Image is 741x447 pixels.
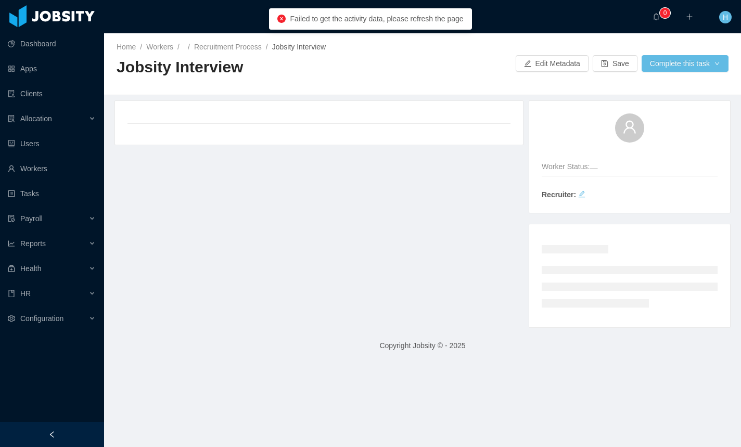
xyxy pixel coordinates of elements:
i: icon: user [622,120,637,134]
i: icon: edit [578,190,585,198]
button: Complete this taskicon: down [642,55,729,72]
i: icon: book [8,290,15,297]
a: icon: appstoreApps [8,58,96,79]
span: Failed to get the activity data, please refresh the page [290,15,463,23]
i: icon: file-protect [8,215,15,222]
a: icon: profileTasks [8,183,96,204]
a: icon: auditClients [8,83,96,104]
a: Workers [146,43,173,51]
span: / [140,43,142,51]
footer: Copyright Jobsity © - 2025 [104,328,741,364]
i: icon: plus [686,13,693,20]
i: icon: solution [8,115,15,122]
span: / [177,43,180,51]
span: Payroll [20,214,43,223]
span: Worker Status: [542,162,590,171]
span: Configuration [20,314,63,323]
a: Home [117,43,136,51]
a: icon: pie-chartDashboard [8,33,96,54]
button: icon: saveSave [593,55,637,72]
span: Jobsity Interview [272,43,326,51]
i: icon: close-circle [277,15,286,23]
i: icon: medicine-box [8,265,15,272]
a: Recruitment Process [194,43,262,51]
span: H [723,11,728,23]
span: Reports [20,239,46,248]
button: icon: editEdit Metadata [516,55,589,72]
strong: Recruiter: [542,190,576,199]
a: icon: userWorkers [8,158,96,179]
span: Allocation [20,114,52,123]
i: icon: bell [653,13,660,20]
a: icon: robotUsers [8,133,96,154]
span: Health [20,264,41,273]
span: / [266,43,268,51]
span: / [188,43,190,51]
h2: Jobsity Interview [117,57,423,78]
i: icon: setting [8,315,15,322]
span: HR [20,289,31,298]
i: icon: line-chart [8,240,15,247]
sup: 0 [660,8,670,18]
